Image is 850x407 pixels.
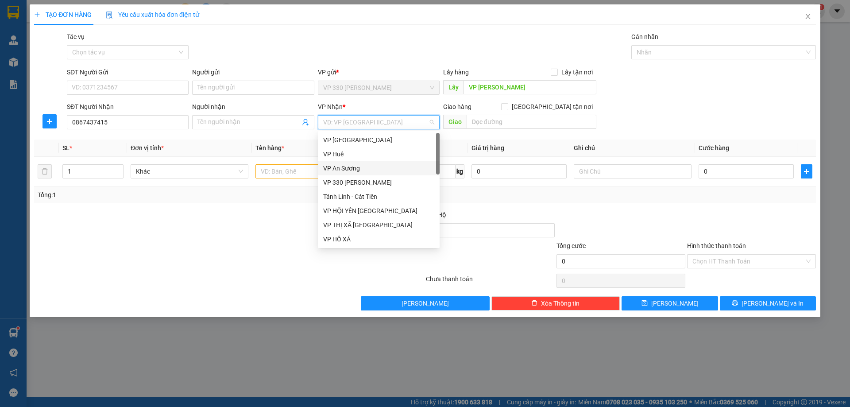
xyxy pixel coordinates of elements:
img: icon [106,12,113,19]
span: VP Nhận [318,103,343,110]
div: VP 330 [PERSON_NAME] [8,8,108,29]
div: VP [GEOGRAPHIC_DATA] [323,135,434,145]
span: Lấy [443,80,464,94]
div: Chưa thanh toán [425,274,556,290]
span: VP 330 Lê Duẫn [323,81,434,94]
span: close [804,13,811,20]
span: Giao [443,115,467,129]
div: Tánh Linh - Cát Tiên [318,190,440,204]
span: Giao hàng [443,103,471,110]
span: N4 HÒA LÂN [115,41,175,72]
span: save [641,300,648,307]
div: VP Huế [318,147,440,161]
div: Tánh Linh - Cát Tiên [323,192,434,202]
span: kg [456,164,464,178]
span: Tên hàng [255,144,284,151]
span: plus [34,12,40,18]
input: Dọc đường [464,80,596,94]
div: VP An Sương [323,163,434,173]
div: Tổng: 1 [38,190,328,200]
span: user-add [302,119,309,126]
input: Dọc đường [467,115,596,129]
span: Khác [136,165,243,178]
span: plus [801,168,812,175]
span: [GEOGRAPHIC_DATA] tận nơi [508,102,596,112]
button: plus [42,114,57,128]
button: deleteXóa Thông tin [491,296,620,310]
label: Gán nhãn [631,33,658,40]
span: Gửi: [8,8,21,18]
span: [PERSON_NAME] [402,298,449,308]
div: VP 330 Lê Duẫn [318,175,440,190]
label: Hình thức thanh toán [687,242,746,249]
span: TẠO ĐƠN HÀNG [34,11,92,18]
button: printer[PERSON_NAME] và In [720,296,816,310]
div: VP THỊ XÃ [GEOGRAPHIC_DATA] [323,220,434,230]
div: VP HỒ XÁ [323,234,434,244]
div: VP Đà Lạt [318,133,440,147]
span: DĐ: [8,34,20,43]
div: SĐT Người Nhận [67,102,189,112]
span: SL [62,144,70,151]
span: VP [PERSON_NAME] [8,29,108,60]
input: Ghi Chú [574,164,692,178]
button: plus [801,164,812,178]
span: Thu Hộ [426,211,446,218]
span: printer [732,300,738,307]
label: Tác vụ [67,33,85,40]
span: Lấy tận nơi [558,67,596,77]
button: [PERSON_NAME] [361,296,490,310]
div: VP Huế [323,149,434,159]
span: Tổng cước [556,242,586,249]
div: SĐT Người Gửi [67,67,189,77]
span: Lấy hàng [443,69,469,76]
span: Xóa Thông tin [541,298,580,308]
div: VP 330 [PERSON_NAME] [323,178,434,187]
div: VP HỘI YÊN [GEOGRAPHIC_DATA] [323,206,434,216]
span: DĐ: [115,46,127,55]
div: Bình Dương [115,8,177,29]
span: Cước hàng [699,144,729,151]
span: [PERSON_NAME] và In [742,298,804,308]
span: Nhận: [115,8,136,18]
span: delete [531,300,537,307]
div: VP HỒ XÁ [318,232,440,246]
div: VP HỘI YÊN HẢI LĂNG [318,204,440,218]
div: VP THỊ XÃ QUẢNG TRỊ [318,218,440,232]
input: 0 [471,164,567,178]
button: save[PERSON_NAME] [622,296,718,310]
div: VP An Sương [318,161,440,175]
span: Giá trị hàng [471,144,504,151]
span: Đơn vị tính [131,144,164,151]
button: Close [796,4,820,29]
div: Người nhận [192,102,314,112]
button: delete [38,164,52,178]
span: [PERSON_NAME] [651,298,699,308]
th: Ghi chú [570,140,695,157]
div: 0343033567 [115,29,177,41]
span: plus [43,118,56,125]
span: Yêu cầu xuất hóa đơn điện tử [106,11,199,18]
div: VP gửi [318,67,440,77]
input: VD: Bàn, Ghế [255,164,373,178]
div: Người gửi [192,67,314,77]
